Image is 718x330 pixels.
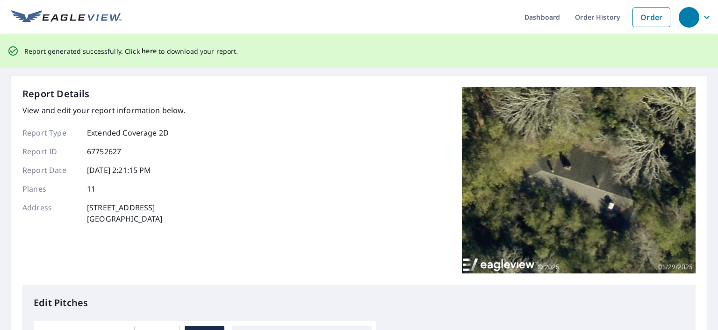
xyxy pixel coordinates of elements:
p: Address [22,202,79,224]
p: Report generated successfully. Click to download your report. [24,45,238,57]
button: here [142,45,157,57]
p: 11 [87,183,95,194]
p: Report Details [22,87,90,101]
p: View and edit your report information below. [22,105,186,116]
p: [STREET_ADDRESS] [GEOGRAPHIC_DATA] [87,202,163,224]
p: Report Type [22,127,79,138]
a: Order [632,7,670,27]
img: Top image [462,87,696,274]
p: 67752627 [87,146,121,157]
p: Edit Pitches [34,296,684,310]
p: Planes [22,183,79,194]
p: Report ID [22,146,79,157]
p: Extended Coverage 2D [87,127,169,138]
p: [DATE] 2:21:15 PM [87,165,151,176]
img: EV Logo [11,10,122,24]
p: Report Date [22,165,79,176]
